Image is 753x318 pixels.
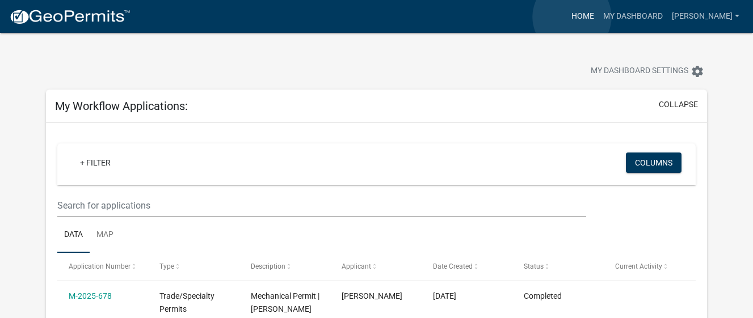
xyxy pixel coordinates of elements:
[342,262,371,270] span: Applicant
[342,291,402,300] span: Patrick Barineau
[591,65,688,78] span: My Dashboard Settings
[433,291,456,300] span: 03/25/2025
[604,253,696,280] datatable-header-cell: Current Activity
[524,262,544,270] span: Status
[513,253,604,280] datatable-header-cell: Status
[667,6,744,27] a: [PERSON_NAME]
[159,262,174,270] span: Type
[149,253,240,280] datatable-header-cell: Type
[55,99,188,113] h5: My Workflow Applications:
[159,291,214,313] span: Trade/Specialty Permits
[90,217,120,253] a: Map
[69,262,131,270] span: Application Number
[691,65,704,78] i: settings
[57,253,149,280] datatable-header-cell: Application Number
[71,152,120,173] a: + Filter
[251,262,285,270] span: Description
[57,194,586,217] input: Search for applications
[331,253,422,280] datatable-header-cell: Applicant
[69,291,112,300] a: M-2025-678
[239,253,331,280] datatable-header-cell: Description
[524,291,562,300] span: Completed
[567,6,599,27] a: Home
[626,152,682,173] button: Columns
[57,217,90,253] a: Data
[433,262,473,270] span: Date Created
[422,253,514,280] datatable-header-cell: Date Created
[599,6,667,27] a: My Dashboard
[659,99,698,111] button: collapse
[582,60,713,82] button: My Dashboard Settingssettings
[615,262,662,270] span: Current Activity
